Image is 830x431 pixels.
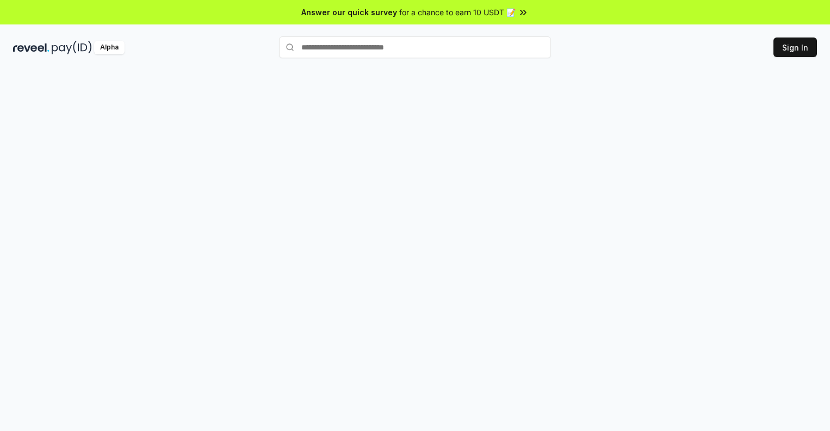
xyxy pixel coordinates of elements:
[301,7,397,18] span: Answer our quick survey
[52,41,92,54] img: pay_id
[13,41,49,54] img: reveel_dark
[94,41,125,54] div: Alpha
[399,7,516,18] span: for a chance to earn 10 USDT 📝
[773,38,817,57] button: Sign In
